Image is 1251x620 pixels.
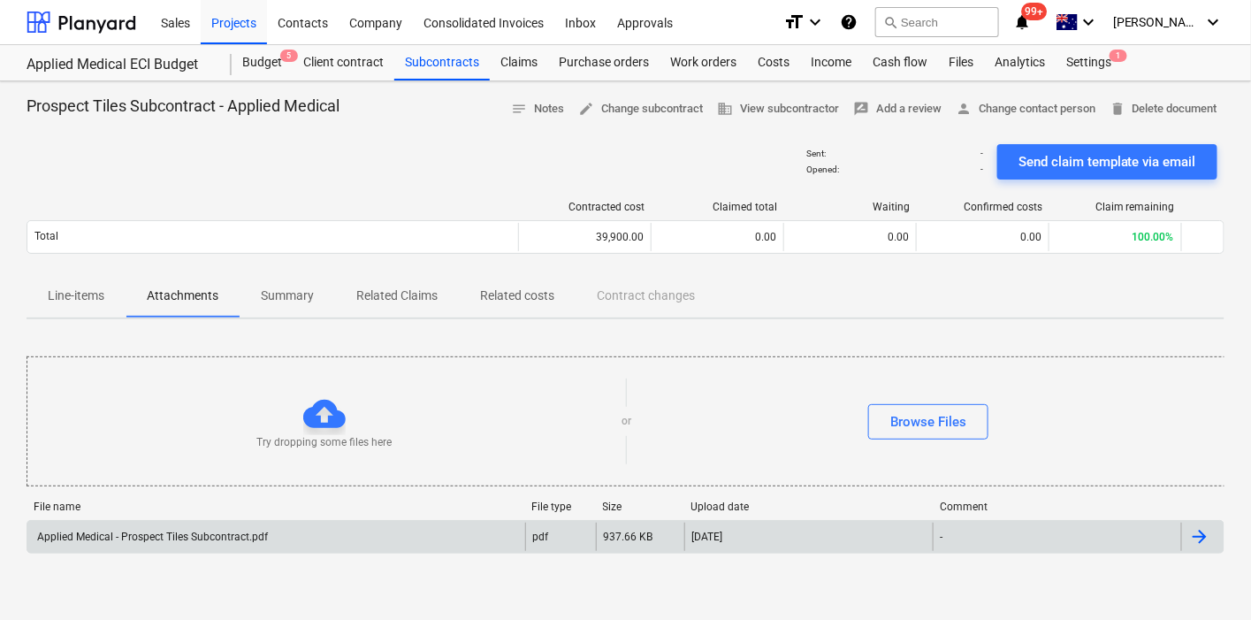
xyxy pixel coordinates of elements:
a: Purchase orders [548,45,660,80]
button: Change subcontract [571,96,710,123]
span: 1 [1110,50,1127,62]
div: 39,900.00 [518,223,651,251]
p: Attachments [147,287,218,305]
span: business [717,101,733,117]
a: Claims [490,45,548,80]
div: File type [532,501,589,513]
div: File name [34,501,518,513]
span: rate_review [853,101,869,117]
div: Confirmed costs [924,201,1042,213]
span: edit [578,101,594,117]
button: Browse Files [868,404,988,440]
span: person [956,101,972,117]
div: - [941,531,943,543]
a: Budget5 [232,45,293,80]
button: View subcontractor [710,96,846,123]
span: View subcontractor [717,99,839,119]
span: search [883,15,897,29]
p: Try dropping some files here [257,435,393,450]
p: Opened : [806,164,839,175]
p: Prospect Tiles Subcontract - Applied Medical [27,96,339,117]
a: Costs [747,45,800,80]
p: Line-items [48,287,104,305]
span: 0.00 [1020,231,1041,243]
span: Delete document [1110,99,1217,119]
div: [DATE] [692,531,723,543]
div: Size [603,501,677,513]
div: 937.66 KB [604,531,653,543]
span: 0.00 [755,231,776,243]
div: Comment [940,501,1175,513]
span: [PERSON_NAME] [1113,15,1201,29]
span: 100.00% [1133,231,1174,243]
span: notes [511,101,527,117]
p: Total [34,229,58,244]
a: Client contract [293,45,394,80]
div: Applied Medical ECI Budget [27,56,210,74]
div: Try dropping some files hereorBrowse Files [27,356,1226,486]
button: Search [875,7,999,37]
button: Add a review [846,96,949,123]
a: Work orders [660,45,747,80]
i: keyboard_arrow_down [1078,11,1099,33]
span: delete [1110,101,1125,117]
span: 5 [280,50,298,62]
button: Send claim template via email [997,144,1217,180]
span: 0.00 [888,231,909,243]
button: Notes [504,96,571,123]
div: Claimed total [659,201,777,213]
p: or [622,414,631,429]
p: Related Claims [356,287,438,305]
div: Upload date [691,501,927,513]
div: Browse Files [890,410,966,433]
div: pdf [533,531,549,543]
i: keyboard_arrow_down [805,11,826,33]
button: Delete document [1102,96,1224,123]
i: keyboard_arrow_down [1203,11,1224,33]
a: Analytics [984,45,1056,80]
button: Change contact person [949,96,1102,123]
a: Files [938,45,984,80]
span: Add a review [853,99,942,119]
p: Sent : [806,148,826,159]
div: Waiting [791,201,910,213]
div: Send claim template via email [1018,150,1196,173]
a: Income [800,45,862,80]
i: notifications [1013,11,1031,33]
a: Settings1 [1056,45,1122,80]
div: Settings [1056,45,1122,80]
div: Claim remaining [1056,201,1175,213]
a: Subcontracts [394,45,490,80]
span: Change subcontract [578,99,703,119]
span: Notes [511,99,564,119]
a: Cash flow [862,45,938,80]
span: 99+ [1022,3,1048,20]
div: Budget [232,45,293,80]
div: Applied Medical - Prospect Tiles Subcontract.pdf [34,531,268,543]
p: Related costs [480,287,554,305]
span: Change contact person [956,99,1095,119]
div: Contracted cost [526,201,645,213]
i: Knowledge base [840,11,858,33]
p: Summary [261,287,314,305]
p: - [980,148,983,159]
i: format_size [783,11,805,33]
p: - [980,164,983,175]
